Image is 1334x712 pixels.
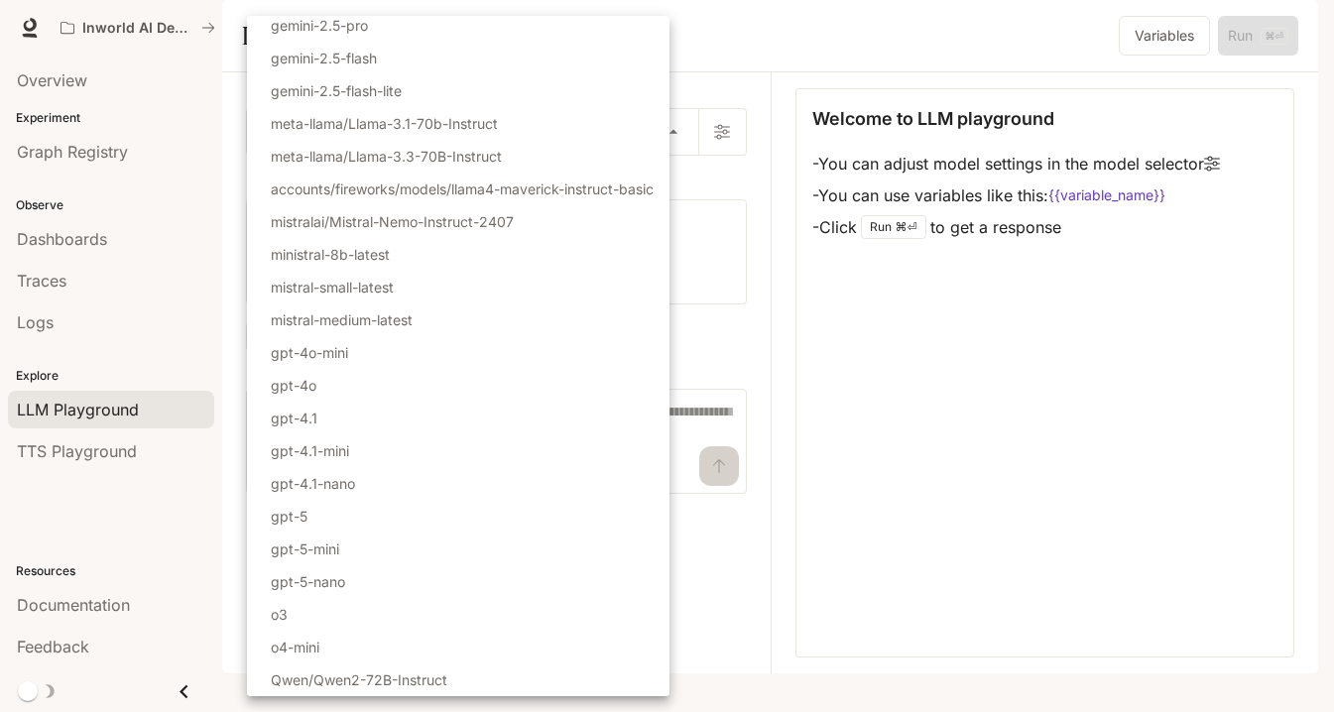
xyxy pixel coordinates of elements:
p: mistral-medium-latest [271,309,413,330]
p: gpt-4.1-mini [271,440,349,461]
p: meta-llama/Llama-3.1-70b-Instruct [271,113,498,134]
p: gpt-4.1-nano [271,473,355,494]
p: gpt-4.1 [271,408,317,428]
p: gpt-5-nano [271,571,345,592]
p: mistral-small-latest [271,277,394,297]
p: o4-mini [271,637,319,657]
p: gemini-2.5-flash-lite [271,80,402,101]
p: mistralai/Mistral-Nemo-Instruct-2407 [271,211,514,232]
p: accounts/fireworks/models/llama4-maverick-instruct-basic [271,178,654,199]
p: Qwen/Qwen2-72B-Instruct [271,669,447,690]
p: ministral-8b-latest [271,244,390,265]
p: gpt-4o [271,375,316,396]
p: gpt-4o-mini [271,342,348,363]
p: meta-llama/Llama-3.3-70B-Instruct [271,146,502,167]
p: gemini-2.5-flash [271,48,377,68]
p: gpt-5-mini [271,538,339,559]
p: o3 [271,604,288,625]
p: gemini-2.5-pro [271,15,368,36]
p: gpt-5 [271,506,307,527]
